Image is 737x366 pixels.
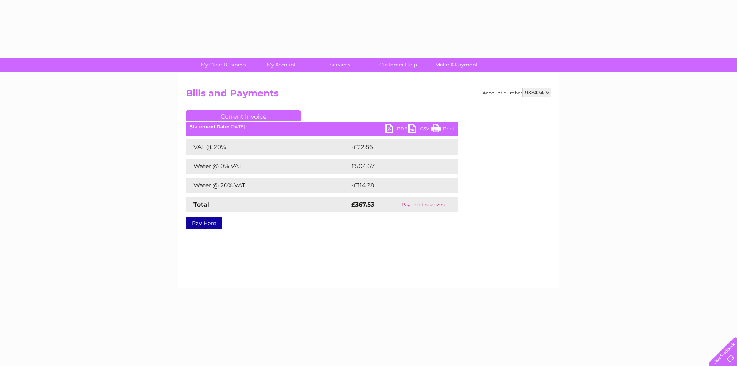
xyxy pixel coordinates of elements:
[349,178,445,193] td: -£114.28
[186,124,458,129] div: [DATE]
[483,88,551,97] div: Account number
[250,58,313,72] a: My Account
[408,124,431,135] a: CSV
[351,201,374,208] strong: £367.53
[425,58,488,72] a: Make A Payment
[431,124,454,135] a: Print
[192,58,255,72] a: My Clear Business
[385,124,408,135] a: PDF
[349,139,444,155] td: -£22.86
[186,217,222,229] a: Pay Here
[186,178,349,193] td: Water @ 20% VAT
[308,58,372,72] a: Services
[186,139,349,155] td: VAT @ 20%
[186,110,301,121] a: Current Invoice
[186,159,349,174] td: Water @ 0% VAT
[186,88,551,103] h2: Bills and Payments
[193,201,209,208] strong: Total
[349,159,445,174] td: £504.67
[190,124,229,129] b: Statement Date:
[367,58,430,72] a: Customer Help
[388,197,458,212] td: Payment received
